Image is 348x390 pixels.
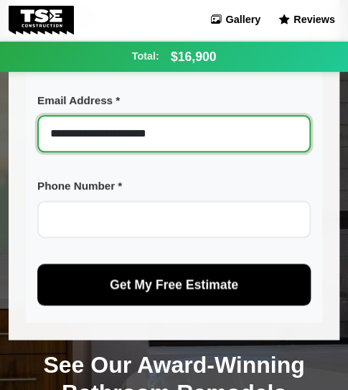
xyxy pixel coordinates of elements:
[274,10,339,30] a: Reviews
[206,10,265,30] a: Gallery
[37,264,311,305] button: Get My Free Estimate
[171,47,217,66] span: $16,900
[110,277,238,292] span: Get My Free Estimate
[37,178,311,195] label: Phone Number *
[9,6,74,34] img: Tse Construction
[132,49,159,65] span: Total:
[37,93,311,109] label: Email Address *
